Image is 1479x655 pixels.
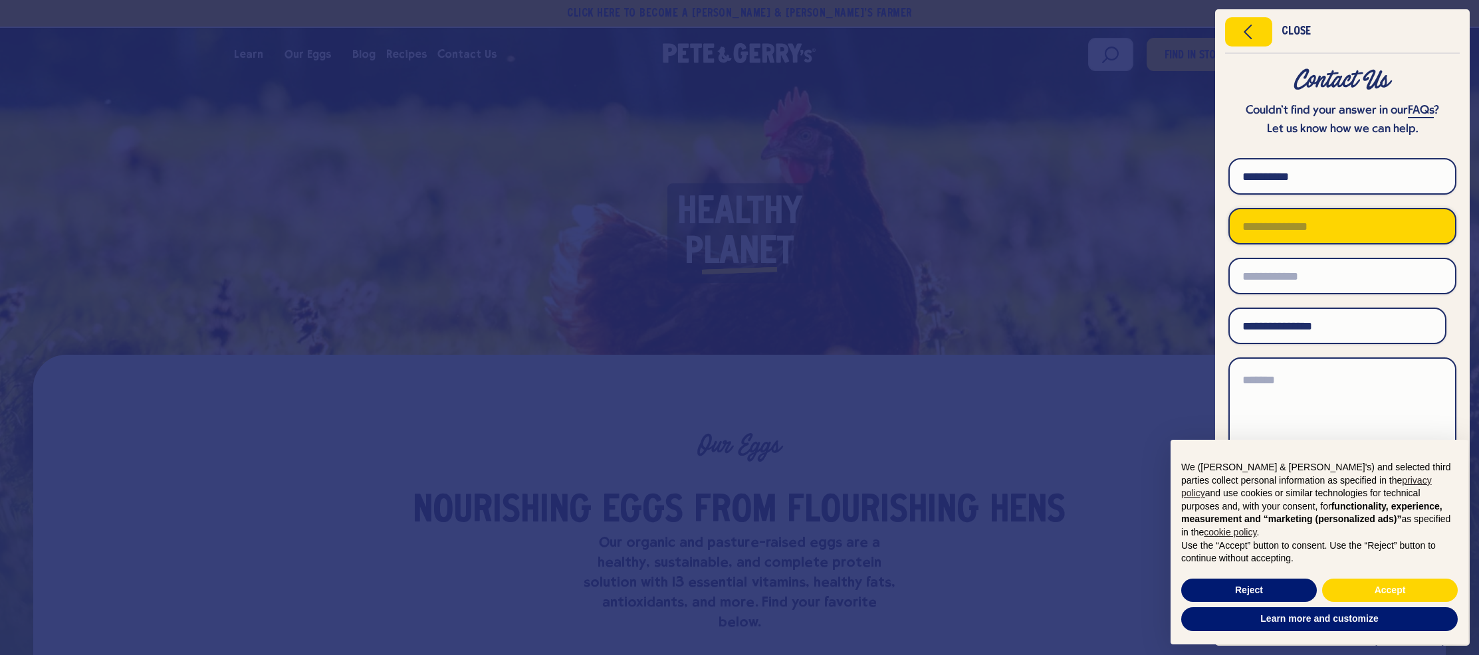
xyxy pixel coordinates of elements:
p: Let us know how we can help. [1228,120,1456,139]
a: cookie policy [1204,527,1256,537]
button: Reject [1181,579,1317,603]
button: Learn more and customize [1181,607,1458,631]
div: Contact Us [1228,68,1456,92]
button: Accept [1322,579,1458,603]
a: FAQs [1408,104,1434,118]
button: Close menu [1225,17,1272,47]
div: Notice [1160,429,1479,655]
p: Use the “Accept” button to consent. Use the “Reject” button to continue without accepting. [1181,539,1458,565]
p: We ([PERSON_NAME] & [PERSON_NAME]'s) and selected third parties collect personal information as s... [1181,461,1458,539]
div: Close [1282,27,1311,37]
p: Couldn’t find your answer in our ? [1228,102,1456,120]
